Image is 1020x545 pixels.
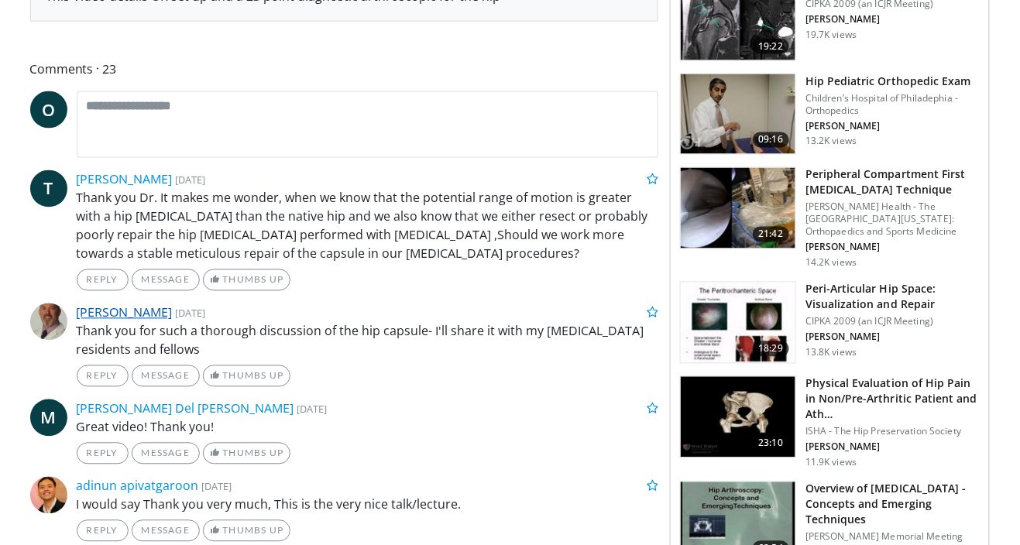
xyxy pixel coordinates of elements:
a: [PERSON_NAME] [77,304,173,321]
h3: Hip Pediatric Orthopedic Exam [805,74,980,89]
a: adinun apivatgaroon [77,478,199,495]
p: Children’s Hospital of Philadephia - Orthopedics [805,92,980,117]
a: 18:29 Peri-Articular Hip Space: Visualization and Repair CIPKA 2009 (an ICJR Meeting) [PERSON_NAM... [680,282,980,364]
p: [PERSON_NAME] [805,242,980,254]
a: Thumbs Up [203,443,290,464]
p: [PERSON_NAME] Health - The [GEOGRAPHIC_DATA][US_STATE]: Orthopaedics and Sports Medicine [805,201,980,238]
span: Comments 23 [30,59,659,79]
p: Great video! Thank you! [77,418,659,437]
a: Message [132,520,200,542]
a: Message [132,269,200,291]
p: 19.7K views [805,29,857,41]
a: Reply [77,520,129,542]
p: 13.2K views [805,135,857,148]
p: Thank you Dr. It makes me wonder, when we know that the potential range of motion is greater with... [77,189,659,263]
a: Message [132,443,200,464]
span: 23:10 [753,436,790,451]
a: Reply [77,365,129,387]
a: 09:16 Hip Pediatric Orthopedic Exam Children’s Hospital of Philadephia - Orthopedics [PERSON_NAME... [680,74,980,156]
p: 13.8K views [805,347,857,359]
a: M [30,399,67,437]
a: [PERSON_NAME] [77,171,173,188]
img: Avatar [30,303,67,341]
h3: Overview of [MEDICAL_DATA] - Concepts and Emerging Techniques [805,482,980,528]
h3: Physical Evaluation of Hip Pain in Non/Pre-Arthritic Patient and Ath… [805,376,980,423]
img: 587063d0-98f0-4c3e-970c-534b048e27a7.150x105_q85_crop-smart_upscale.jpg [681,377,795,458]
a: Thumbs Up [203,520,290,542]
p: CIPKA 2009 (an ICJR Meeting) [805,316,980,328]
a: [PERSON_NAME] Del [PERSON_NAME] [77,400,294,417]
img: 23a9ecbe-18c9-4356-a5e7-94af2a7f2528.150x105_q85_crop-smart_upscale.jpg [681,74,795,155]
small: [DATE] [176,173,206,187]
a: Thumbs Up [203,365,290,387]
a: O [30,91,67,129]
p: 14.2K views [805,257,857,269]
p: 11.9K views [805,457,857,469]
a: 23:10 Physical Evaluation of Hip Pain in Non/Pre-Arthritic Patient and Ath… ISHA - The Hip Preser... [680,376,980,469]
h3: Peri-Articular Hip Space: Visualization and Repair [805,282,980,313]
p: Thank you for such a thorough discussion of the hip capsule- I'll share it with my [MEDICAL_DATA]... [77,322,659,359]
a: Message [132,365,200,387]
p: [PERSON_NAME] [805,13,951,26]
img: 38435631-10db-4727-a286-eca0cfba0365.150x105_q85_crop-smart_upscale.jpg [681,168,795,249]
p: [PERSON_NAME] [805,331,980,344]
small: [DATE] [297,403,328,416]
span: 19:22 [753,39,790,54]
span: 09:16 [753,132,790,148]
p: [PERSON_NAME] [805,441,980,454]
small: [DATE] [202,480,232,494]
h3: Peripheral Compartment First [MEDICAL_DATA] Technique [805,167,980,198]
p: [PERSON_NAME] [805,120,980,132]
p: I would say Thank you very much, This is the very nice talk/lecture. [77,495,659,514]
span: 21:42 [753,227,790,242]
img: Avatar [30,477,67,514]
a: Reply [77,269,129,291]
a: 21:42 Peripheral Compartment First [MEDICAL_DATA] Technique [PERSON_NAME] Health - The [GEOGRAPHI... [680,167,980,269]
a: T [30,170,67,207]
span: 18:29 [753,341,790,357]
a: Thumbs Up [203,269,290,291]
a: Reply [77,443,129,464]
img: NAPA_PTSD_2009_100008850_2.jpg.150x105_q85_crop-smart_upscale.jpg [681,283,795,363]
small: [DATE] [176,307,206,320]
p: ISHA - The Hip Preservation Society [805,426,980,438]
